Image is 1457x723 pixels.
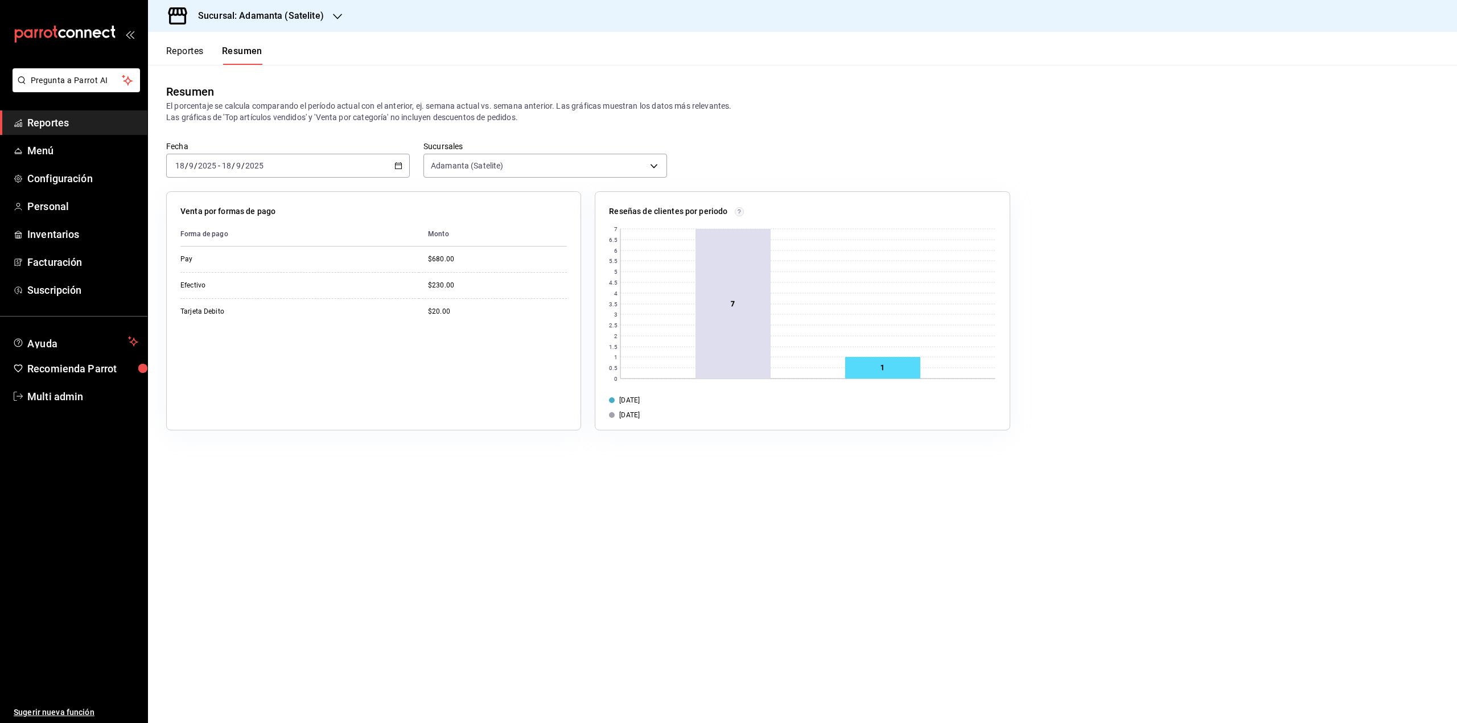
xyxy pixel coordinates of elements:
text: 2 [614,333,618,339]
input: -- [175,161,185,170]
span: Adamanta (Satelite) [431,160,504,171]
button: Resumen [222,46,262,65]
input: ---- [245,161,264,170]
span: / [185,161,188,170]
th: Forma de pago [180,222,419,247]
text: 3.5 [609,301,618,307]
span: Pregunta a Parrot AI [31,75,122,87]
span: Configuración [27,171,138,186]
span: Ayuda [27,335,124,348]
h3: Sucursal: Adamanta (Satelite) [189,9,324,23]
div: Efectivo [180,281,294,290]
div: $230.00 [428,281,567,290]
span: / [194,161,197,170]
text: 3 [614,311,618,318]
p: Venta por formas de pago [180,206,275,217]
p: Reseñas de clientes por periodo [609,206,727,217]
div: Pay [180,254,294,264]
input: -- [236,161,241,170]
text: 4.5 [609,280,618,286]
span: Multi admin [27,389,138,404]
input: -- [221,161,232,170]
div: [DATE] [609,395,995,405]
text: 1 [614,354,618,360]
input: -- [188,161,194,170]
span: - [218,161,220,170]
text: 6 [614,248,618,254]
span: Personal [27,199,138,214]
div: navigation tabs [166,46,262,65]
div: Resumen [166,83,214,100]
a: Pregunta a Parrot AI [8,83,140,95]
th: Monto [419,222,567,247]
div: [DATE] [609,410,995,420]
text: 0 [614,376,618,382]
text: 4 [614,290,618,297]
text: 2.5 [609,322,618,328]
label: Fecha [166,142,410,150]
button: Pregunta a Parrot AI [13,68,140,92]
span: Inventarios [27,227,138,242]
span: Menú [27,143,138,158]
span: Recomienda Parrot [27,361,138,376]
p: El porcentaje se calcula comparando el período actual con el anterior, ej. semana actual vs. sema... [166,100,1439,123]
span: Sugerir nueva función [14,706,138,718]
text: 7 [614,226,618,232]
input: ---- [197,161,217,170]
text: 5 [614,269,618,275]
button: open_drawer_menu [125,30,134,39]
label: Sucursales [423,142,667,150]
button: Reportes [166,46,204,65]
div: $680.00 [428,254,567,264]
text: 0.5 [609,365,618,371]
span: Facturación [27,254,138,270]
div: $20.00 [428,307,567,317]
span: / [232,161,235,170]
text: 1.5 [609,344,618,350]
text: 6.5 [609,237,618,243]
text: 5.5 [609,258,618,264]
span: Reportes [27,115,138,130]
span: / [241,161,245,170]
span: Suscripción [27,282,138,298]
div: Tarjeta Debito [180,307,294,317]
